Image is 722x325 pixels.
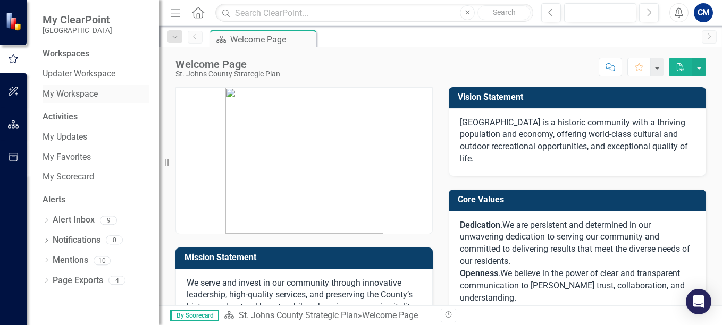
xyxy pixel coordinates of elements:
img: mceclip0.png [225,88,383,234]
div: Open Intercom Messenger [686,289,711,314]
span: We believe in the power of clear and transparent communication to [PERSON_NAME] trust, collaborat... [460,268,685,303]
span: We serve and invest in our community through innovative leadership, high-quality services, and pr... [187,278,416,312]
h3: Mission Statement [184,253,427,262]
div: Activities [43,111,149,123]
div: 9 [100,216,117,225]
a: My Workspace [43,88,149,100]
a: My Favorites [43,151,149,164]
div: 10 [94,256,111,265]
small: [GEOGRAPHIC_DATA] [43,26,112,35]
a: Page Exports [53,275,103,287]
h3: Core Values [458,195,701,204]
a: St. Johns County Strategic Plan [239,310,358,320]
a: My Scorecard [43,171,149,183]
div: Welcome Page [362,310,418,320]
div: » [224,310,433,322]
input: Search ClearPoint... [215,4,533,22]
span: ness [480,268,498,278]
strong: Dedication [460,220,500,230]
span: . [498,268,500,278]
span: . [506,304,508,314]
span: Adaptability [460,304,506,314]
div: Workspaces [43,48,89,60]
span: My ClearPoint [43,13,112,26]
img: ClearPoint Strategy [5,12,24,31]
span: Open [460,268,480,278]
span: . [460,220,502,230]
span: [GEOGRAPHIC_DATA] is a historic community with a thriving population and economy, offering world-... [460,117,688,164]
div: 0 [106,236,123,245]
span: We are persistent and determined in our unwavering dedication to serving our community and commit... [460,220,690,267]
a: Mentions [53,254,88,267]
a: Alert Inbox [53,214,95,226]
div: 4 [108,276,125,285]
span: Search [493,8,516,16]
a: My Updates [43,131,149,143]
div: Alerts [43,194,149,206]
div: St. Johns County Strategic Plan [175,70,280,78]
div: Welcome Page [175,58,280,70]
h3: Vision Statement [458,92,701,102]
span: By Scorecard [170,310,219,321]
button: CM [694,3,713,22]
div: Welcome Page [230,33,314,46]
a: Updater Workspace [43,68,149,80]
button: Search [477,5,531,20]
a: Notifications [53,234,100,246]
